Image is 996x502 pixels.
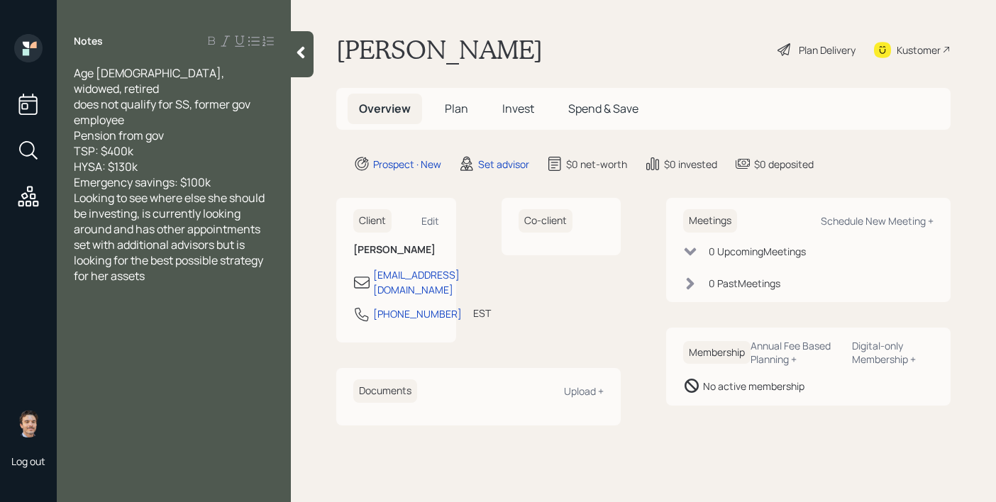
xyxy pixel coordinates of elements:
[11,454,45,468] div: Log out
[373,306,462,321] div: [PHONE_NUMBER]
[14,409,43,437] img: robby-grisanti-headshot.png
[74,128,164,143] span: Pension from gov
[566,157,627,172] div: $0 net-worth
[664,157,717,172] div: $0 invested
[421,214,439,228] div: Edit
[74,65,226,96] span: Age [DEMOGRAPHIC_DATA], widowed, retired
[852,339,934,366] div: Digital-only Membership +
[502,101,534,116] span: Invest
[478,157,529,172] div: Set advisor
[373,267,460,297] div: [EMAIL_ADDRESS][DOMAIN_NAME]
[897,43,941,57] div: Kustomer
[683,341,751,364] h6: Membership
[821,214,934,228] div: Schedule New Meeting +
[74,34,103,48] label: Notes
[74,190,267,284] span: Looking to see where else she should be investing, is currently looking around and has other appo...
[568,101,638,116] span: Spend & Save
[683,209,737,233] h6: Meetings
[703,379,804,394] div: No active membership
[74,96,253,128] span: does not qualify for SS, former gov employee
[799,43,856,57] div: Plan Delivery
[564,384,604,398] div: Upload +
[709,276,780,291] div: 0 Past Meeting s
[754,157,814,172] div: $0 deposited
[373,157,441,172] div: Prospect · New
[751,339,841,366] div: Annual Fee Based Planning +
[74,174,211,190] span: Emergency savings: $100k
[353,244,439,256] h6: [PERSON_NAME]
[353,379,417,403] h6: Documents
[519,209,572,233] h6: Co-client
[336,34,543,65] h1: [PERSON_NAME]
[709,244,806,259] div: 0 Upcoming Meeting s
[353,209,392,233] h6: Client
[473,306,491,320] div: EST
[359,101,411,116] span: Overview
[74,143,133,159] span: TSP: $400k
[74,159,138,174] span: HYSA: $130k
[445,101,468,116] span: Plan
